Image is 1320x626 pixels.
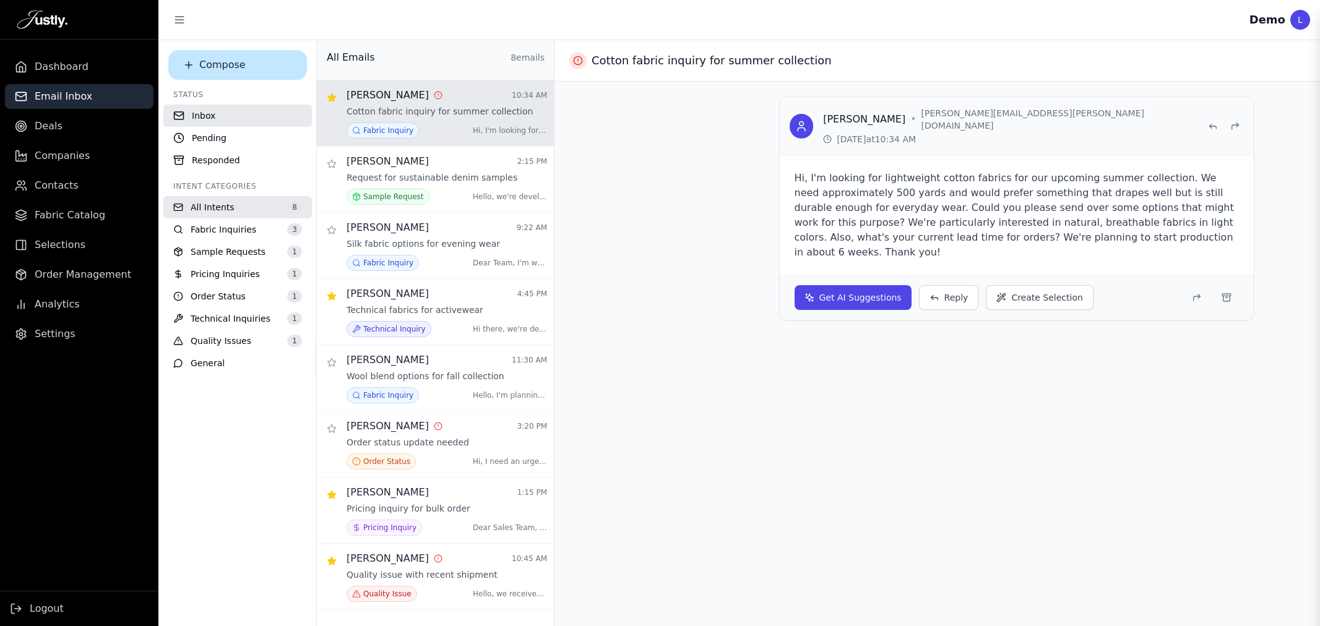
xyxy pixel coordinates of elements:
span: Order Status [191,290,246,302]
span: Order Status [363,457,410,466]
span: Dashboard [35,59,88,74]
span: Fabric Catalog [35,208,105,223]
p: Hello, we received our order # ... [473,589,547,599]
a: Dashboard [5,54,153,79]
span: Sample Request [363,192,424,202]
button: General [163,352,312,374]
span: 8 [287,201,302,213]
a: Contacts [5,173,153,198]
p: Dear Sales Team, we're plannin ... [473,523,547,533]
a: Email Inbox [5,84,153,109]
div: 2:15 PM [517,156,547,166]
p: Order status update needed [347,436,469,448]
button: Inbox [163,105,312,127]
span: 1 [287,335,302,347]
span: • [910,112,916,127]
span: [DATE] at 10:34 AM [837,133,916,145]
p: Hello, we're developing a new ... [473,192,547,202]
span: Selections [35,238,85,252]
div: Status [163,90,312,100]
button: Technical Inquiries1 [163,307,312,330]
div: Demo [1249,11,1285,28]
span: Sample Requests [191,246,265,258]
span: Deals [35,119,63,134]
span: Contacts [35,178,79,193]
button: Compose [168,50,307,80]
span: Email Inbox [35,89,92,104]
button: Reply [919,285,979,310]
span: 8 email s [511,51,545,64]
button: Pricing Inquiries1 [163,263,312,285]
p: Cotton fabric inquiry for summer collection [347,105,533,118]
p: Dear Team, I'm working on a lu ... [473,258,547,268]
button: Toggle sidebar [168,9,191,31]
span: [PERSON_NAME] [347,154,429,169]
p: Pricing inquiry for bulk order [347,502,470,515]
span: General [191,357,225,369]
span: Technical Inquiry [363,324,426,334]
span: Quality Issues [191,335,251,347]
a: Settings [5,322,153,346]
span: [PERSON_NAME] [347,485,429,500]
button: Fabric Inquiries3 [163,218,312,241]
span: Logout [30,601,64,616]
button: Get AI Suggestions [795,285,912,310]
p: Hi, I'm looking for lightweigh ... [473,126,547,135]
span: [PERSON_NAME] [347,220,429,235]
p: Quality issue with recent shipment [347,568,498,581]
a: Analytics [5,292,153,317]
div: L [1290,10,1310,30]
button: Create Selection [986,285,1094,310]
button: All Intents8 [163,196,312,218]
span: Analytics [35,297,80,312]
a: Companies [5,144,153,168]
h3: [PERSON_NAME] [823,112,905,127]
p: Silk fabric options for evening wear [347,238,500,250]
div: 10:45 AM [512,554,547,564]
div: 3:20 PM [517,421,547,431]
span: [PERSON_NAME] [347,286,429,301]
div: Intent Categories [163,181,312,191]
span: Order Management [35,267,131,282]
div: 1:15 PM [517,487,547,497]
p: Hello, I'm planning our fall c ... [473,390,547,400]
span: All Intents [191,201,235,213]
button: Logout [10,601,64,616]
span: Fabric Inquiries [191,223,256,236]
span: [PERSON_NAME] [347,353,429,367]
p: Request for sustainable denim samples [347,171,517,184]
div: 4:45 PM [517,289,547,299]
span: Pricing Inquiry [363,523,416,533]
a: Selections [5,233,153,257]
span: 1 [287,246,302,258]
span: [PERSON_NAME][EMAIL_ADDRESS][PERSON_NAME][DOMAIN_NAME] [921,107,1204,132]
button: Order Status1 [163,285,312,307]
span: Pricing Inquiries [191,268,260,280]
img: Justly Logo [17,10,67,30]
h2: Cotton fabric inquiry for summer collection [592,52,832,69]
div: 10:34 AM [512,90,547,100]
span: 1 [287,312,302,325]
a: Deals [5,114,153,139]
p: Hi, I need an urgent update on ... [473,457,547,466]
p: Wool blend options for fall collection [347,370,504,382]
span: [PERSON_NAME] [347,419,429,434]
span: 1 [287,268,302,280]
span: 1 [287,290,302,302]
span: Quality Issue [363,589,412,599]
p: Hi, I'm looking for lightweight cotton fabrics for our upcoming summer collection. We need approx... [795,171,1239,260]
button: Responded [163,149,312,171]
span: [PERSON_NAME] [347,551,429,566]
span: Fabric Inquiry [363,390,413,400]
button: Sample Requests1 [163,241,312,263]
span: Fabric Inquiry [363,258,413,268]
div: 11:30 AM [512,355,547,365]
button: Quality Issues1 [163,330,312,352]
span: Settings [35,327,75,341]
div: 9:22 AM [517,223,547,233]
span: Companies [35,148,90,163]
button: Pending [163,127,312,149]
p: Technical fabrics for activewear [347,304,483,316]
span: Technical Inquiries [191,312,270,325]
a: Order Management [5,262,153,287]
